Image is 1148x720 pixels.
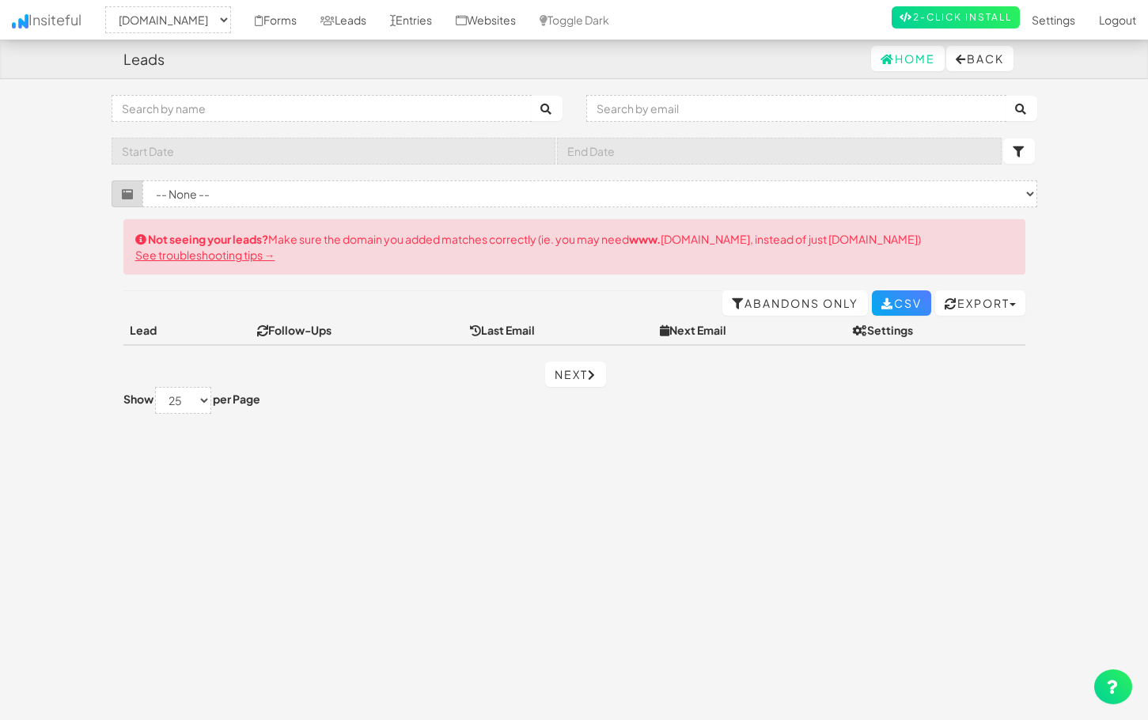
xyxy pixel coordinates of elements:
input: Search by email [586,95,1006,122]
label: per Page [213,391,260,407]
strong: www. [629,232,661,246]
a: Abandons Only [722,290,868,316]
a: Home [871,46,945,71]
a: Next [545,362,606,387]
input: Search by name [112,95,532,122]
h4: Leads [123,51,165,67]
div: Make sure the domain you added matches correctly (ie. you may need [DOMAIN_NAME], instead of just... [123,219,1025,275]
a: See troubleshooting tips → [135,248,275,262]
button: Back [946,46,1013,71]
a: 2-Click Install [892,6,1020,28]
th: Settings [847,316,1025,345]
th: Follow-Ups [251,316,464,345]
input: Start Date [112,138,556,165]
th: Next Email [654,316,847,345]
th: Lead [123,316,220,345]
th: Last Email [464,316,654,345]
label: Show [123,391,153,407]
a: CSV [872,290,931,316]
input: End Date [557,138,1002,165]
button: Export [935,290,1025,316]
img: icon.png [12,14,28,28]
strong: Not seeing your leads? [148,232,268,246]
